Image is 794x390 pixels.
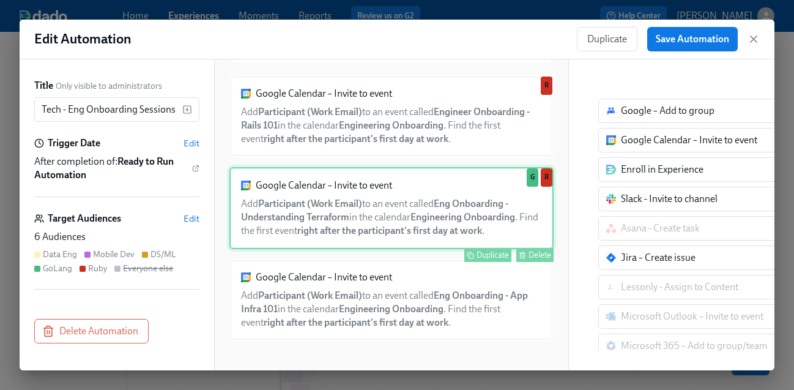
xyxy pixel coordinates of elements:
label: Title [34,79,53,92]
span: Save Automation [656,33,729,45]
div: Google – Add to group [621,104,714,118]
div: Duplicate [477,250,509,260]
span: After completion of: [34,155,190,182]
a: Asana - Create task [598,216,783,241]
div: Slack - Invite to channel [621,192,718,206]
div: Slack - Invite to channel [598,187,783,211]
div: Mobile Dev [93,249,135,260]
h6: Trigger Date [48,137,100,150]
div: Microsoft Outlook – Invite to event [621,310,763,323]
div: Data Eng [43,249,77,260]
div: Please activate the Microsoft integration to use this action [598,334,783,358]
h6: Target Audiences [48,212,121,225]
div: Used by Ruby audience [541,168,552,187]
span: Only visible to administrators [56,80,162,92]
div: Google Calendar – Invite to event [598,128,783,152]
div: Used by GoLang audience [527,168,538,187]
div: Please activate the Asana integration to use this action [598,216,783,241]
div: Target AudiencesEdit6 AudiencesData EngMobile DevDS/MLGoLangRubyEveryone else [34,212,199,290]
div: 6 Audiences [34,230,199,244]
button: Duplicate [464,248,511,262]
div: Used by Ruby audience [541,77,552,95]
a: Microsoft 365 – Add to group/team [598,334,783,358]
div: Everyone else [123,263,173,274]
button: Delete Automation [34,319,149,343]
div: Google Calendar – Invite to eventAddParticipant (Work Email)to an event calledEngineer Onboarding... [229,75,554,157]
div: Delete [529,250,551,260]
div: Google – Add to group [598,99,783,123]
button: Duplicate [577,27,637,51]
div: Google Calendar – Invite to eventAddParticipant (Work Email)to an event calledEng Onboarding - Ap... [229,259,554,341]
div: GoLang [43,263,72,274]
div: Please activate the Lessonly integration to use this action [598,275,783,299]
div: Google Calendar – Invite to event [621,133,757,147]
div: DS/ML [150,249,176,260]
button: Edit [184,137,199,149]
div: Trigger DateEditAfter completion of:Ready to Run Automation [34,137,199,197]
div: Enroll in Experience [598,157,783,182]
div: Ruby [88,263,107,274]
div: Jira – Create issue [598,246,783,270]
a: Lessonly - Assign to Content [598,275,783,299]
div: Lessonly - Assign to Content [621,280,738,294]
h1: Edit Automation [34,30,132,48]
div: Jira – Create issue [621,251,696,264]
span: Duplicate [587,33,627,45]
button: Edit [184,212,199,225]
svg: Insert text variable [182,105,192,114]
div: Asana - Create task [621,222,700,235]
div: Google Calendar – Invite to eventAddParticipant (Work Email)to an event calledEng Onboarding - Un... [229,167,554,249]
div: Please activate the Microsoft integration to use this action [598,304,783,329]
div: Microsoft 365 – Add to group/team [621,339,768,353]
a: Microsoft Outlook – Invite to event [598,304,783,329]
button: Delete [516,248,554,262]
span: Delete Automation [45,325,138,337]
div: Enroll in Experience [621,163,703,176]
button: Save Automation [647,27,738,51]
